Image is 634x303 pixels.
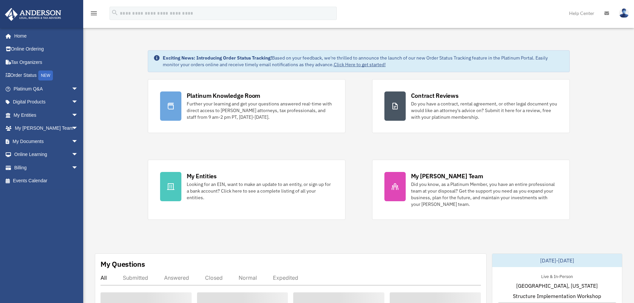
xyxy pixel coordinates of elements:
a: Platinum Knowledge Room Further your learning and get your questions answered real-time with dire... [148,79,345,133]
img: User Pic [619,8,629,18]
a: Home [5,29,85,43]
div: NEW [38,71,53,80]
span: arrow_drop_down [72,135,85,148]
span: arrow_drop_down [72,148,85,162]
a: My Documentsarrow_drop_down [5,135,88,148]
a: Contract Reviews Do you have a contract, rental agreement, or other legal document you would like... [372,79,570,133]
i: search [111,9,118,16]
a: Platinum Q&Aarrow_drop_down [5,82,88,95]
span: [GEOGRAPHIC_DATA], [US_STATE] [516,282,598,290]
div: Answered [164,274,189,281]
div: All [101,274,107,281]
span: arrow_drop_down [72,122,85,135]
div: Normal [239,274,257,281]
div: My [PERSON_NAME] Team [411,172,483,180]
div: Further your learning and get your questions answered real-time with direct access to [PERSON_NAM... [187,100,333,120]
i: menu [90,9,98,17]
div: My Questions [101,259,145,269]
div: Contract Reviews [411,91,459,100]
span: arrow_drop_down [72,108,85,122]
img: Anderson Advisors Platinum Portal [3,8,63,21]
a: Events Calendar [5,174,88,188]
strong: Exciting News: Introducing Order Status Tracking! [163,55,272,61]
div: Based on your feedback, we're thrilled to announce the launch of our new Order Status Tracking fe... [163,55,564,68]
a: Online Learningarrow_drop_down [5,148,88,161]
span: arrow_drop_down [72,95,85,109]
div: Did you know, as a Platinum Member, you have an entire professional team at your disposal? Get th... [411,181,557,208]
span: arrow_drop_down [72,82,85,96]
span: Structure Implementation Workshop [513,292,601,300]
a: Tax Organizers [5,56,88,69]
span: arrow_drop_down [72,161,85,175]
a: Click Here to get started! [334,62,386,68]
div: Live & In-Person [536,272,578,279]
a: menu [90,12,98,17]
div: Closed [205,274,223,281]
div: My Entities [187,172,217,180]
div: Do you have a contract, rental agreement, or other legal document you would like an attorney's ad... [411,100,557,120]
a: Digital Productsarrow_drop_down [5,95,88,109]
a: Billingarrow_drop_down [5,161,88,174]
a: My [PERSON_NAME] Teamarrow_drop_down [5,122,88,135]
a: Online Ordering [5,43,88,56]
div: Expedited [273,274,298,281]
div: [DATE]-[DATE] [492,254,622,267]
div: Looking for an EIN, want to make an update to an entity, or sign up for a bank account? Click her... [187,181,333,201]
a: Order StatusNEW [5,69,88,82]
div: Submitted [123,274,148,281]
a: My [PERSON_NAME] Team Did you know, as a Platinum Member, you have an entire professional team at... [372,160,570,220]
a: My Entitiesarrow_drop_down [5,108,88,122]
a: My Entities Looking for an EIN, want to make an update to an entity, or sign up for a bank accoun... [148,160,345,220]
div: Platinum Knowledge Room [187,91,261,100]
